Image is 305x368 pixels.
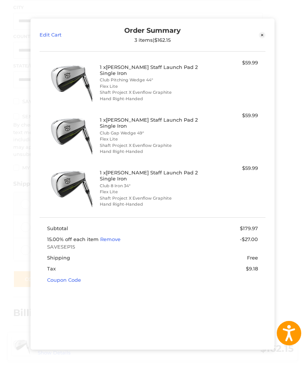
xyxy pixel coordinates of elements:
[247,255,258,261] span: Free
[100,142,203,149] li: Shaft Project X Evenflow Graphite
[100,90,203,96] li: Shaft Project X Evenflow Graphite
[96,37,209,43] div: 3 items | $162.15
[47,277,81,283] a: Coupon Code
[100,195,203,202] li: Shaft Project X Evenflow Graphite
[100,136,203,142] li: Flex Lite
[100,117,203,129] h4: 1 x [PERSON_NAME] Staff Launch Pad 2 Single Iron
[205,59,258,67] div: $59.99
[205,165,258,172] div: $59.99
[100,201,203,208] li: Hand Right-Handed
[100,130,203,136] li: Club Gap Wedge 49°
[100,96,203,102] li: Hand Right-Handed
[96,27,209,43] div: Order Summary
[100,189,203,195] li: Flex Lite
[100,237,120,243] a: Remove
[47,255,70,261] span: Shipping
[100,83,203,90] li: Flex Lite
[100,64,203,76] h4: 1 x [PERSON_NAME] Staff Launch Pad 2 Single Iron
[100,148,203,155] li: Hand Right-Handed
[246,266,258,272] span: $9.18
[100,77,203,84] li: Club Pitching Wedge 44°
[47,237,100,243] span: 15.00% off each item
[100,169,203,182] h4: 1 x [PERSON_NAME] Staff Launch Pad 2 Single Iron
[47,226,68,232] span: Subtotal
[40,27,96,43] a: Edit Cart
[47,243,258,251] span: SAVESEP15
[47,266,56,272] span: Tax
[240,226,258,232] span: $179.97
[240,237,258,243] span: -$27.00
[205,112,258,119] div: $59.99
[100,183,203,189] li: Club 8 Iron 34°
